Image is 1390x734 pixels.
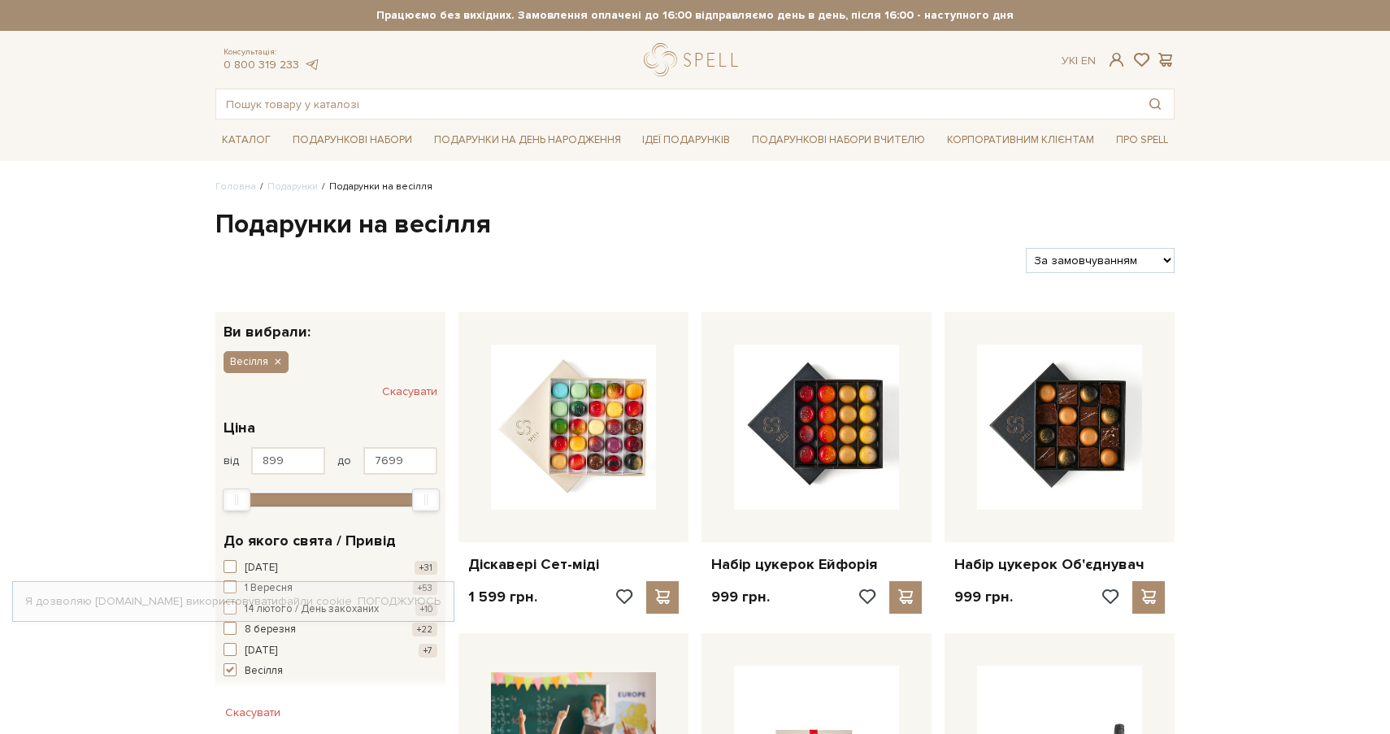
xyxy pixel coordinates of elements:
[337,454,351,468] span: до
[215,700,290,726] button: Скасувати
[428,128,628,153] a: Подарунки на День народження
[745,126,932,154] a: Подарункові набори Вчителю
[1136,89,1174,119] button: Пошук товару у каталозі
[940,128,1101,153] a: Корпоративним клієнтам
[216,89,1136,119] input: Пошук товару у каталозі
[224,454,239,468] span: від
[711,555,922,574] a: Набір цукерок Ейфорія
[412,623,437,636] span: +22
[224,688,320,702] span: Показати ще 27
[224,47,319,58] span: Консультація:
[13,594,454,609] div: Я дозволяю [DOMAIN_NAME] використовувати
[415,561,437,575] span: +31
[468,555,679,574] a: Діскавері Сет-міді
[224,560,437,576] button: [DATE] +31
[224,58,299,72] a: 0 800 319 233
[358,594,441,609] a: Погоджуюсь
[363,447,437,475] input: Ціна
[245,643,277,659] span: [DATE]
[419,644,437,658] span: +7
[215,8,1175,23] strong: Працюємо без вихідних. Замовлення оплачені до 16:00 відправляємо день в день, після 16:00 - насту...
[468,588,537,606] p: 1 599 грн.
[1110,128,1175,153] a: Про Spell
[251,447,325,475] input: Ціна
[382,379,437,405] button: Скасувати
[318,180,432,194] li: Подарунки на весілля
[224,688,320,704] button: Показати ще 27
[711,588,770,606] p: 999 грн.
[224,622,437,638] button: 8 березня +22
[215,208,1175,242] h1: Подарунки на весілля
[215,128,277,153] a: Каталог
[224,643,437,659] button: [DATE] +7
[215,312,445,339] div: Ви вибрали:
[245,663,283,680] span: Весілля
[224,663,437,680] button: Весілля
[412,489,440,511] div: Max
[223,489,250,511] div: Min
[224,351,289,372] button: Весілля
[224,530,396,552] span: До якого свята / Привід
[1081,54,1096,67] a: En
[954,555,1165,574] a: Набір цукерок Об'єднувач
[230,354,268,369] span: Весілля
[278,594,352,608] a: файли cookie
[954,588,1013,606] p: 999 грн.
[1062,54,1096,68] div: Ук
[636,128,736,153] a: Ідеї подарунків
[1075,54,1078,67] span: |
[644,43,745,76] a: logo
[286,128,419,153] a: Подарункові набори
[245,560,277,576] span: [DATE]
[303,58,319,72] a: telegram
[215,180,256,193] a: Головна
[224,417,255,439] span: Ціна
[245,622,296,638] span: 8 березня
[267,180,318,193] a: Подарунки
